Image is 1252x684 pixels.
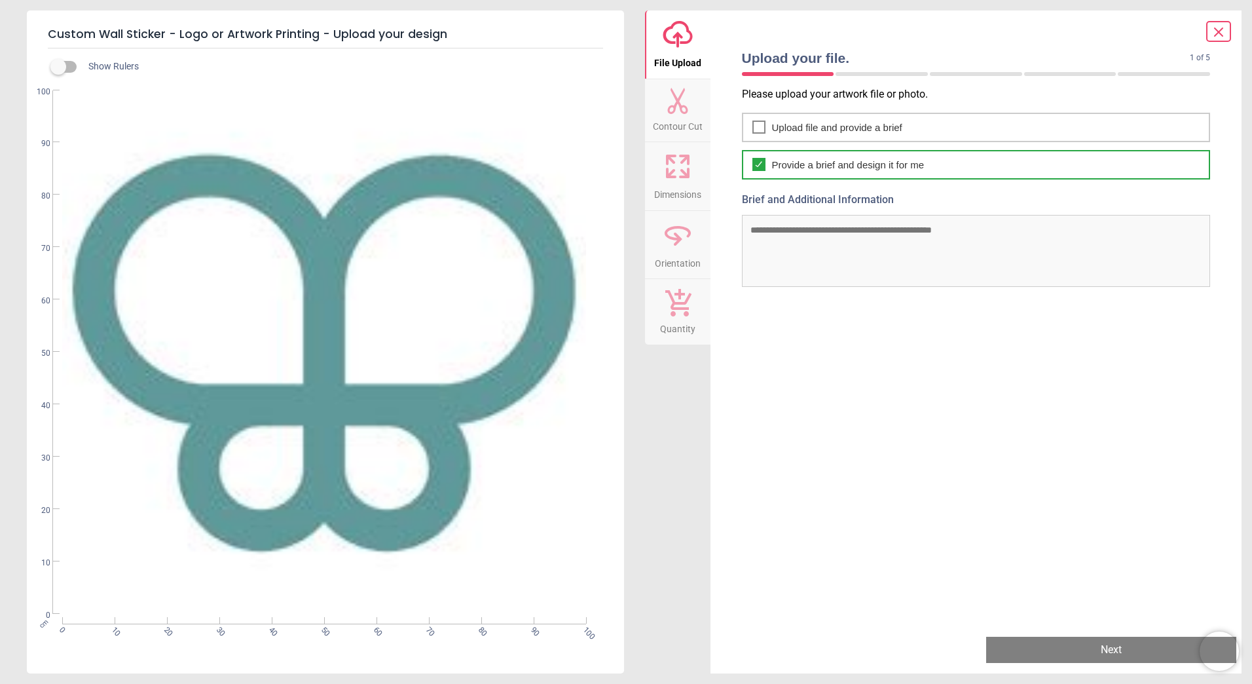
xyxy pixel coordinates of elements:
button: Dimensions [645,142,710,210]
span: 40 [266,625,274,634]
span: 70 [26,243,50,254]
span: 90 [26,138,50,149]
div: Show Rulers [58,59,624,75]
span: 70 [423,625,432,634]
span: 10 [26,558,50,569]
button: File Upload [645,10,710,79]
button: Contour Cut [645,79,710,142]
button: Next [986,637,1236,663]
span: 30 [26,453,50,464]
p: Please upload your artwork file or photo. [742,87,1221,102]
span: 50 [318,625,327,634]
span: 60 [26,295,50,307]
span: 80 [475,625,484,634]
span: 100 [580,625,589,634]
span: Dimensions [654,182,701,202]
span: 100 [26,86,50,98]
span: 90 [528,625,536,634]
iframe: Brevo live chat [1200,632,1239,671]
span: 1 of 5 [1190,52,1210,64]
span: 80 [26,191,50,202]
button: Quantity [645,279,710,345]
h5: Custom Wall Sticker - Logo or Artwork Printing - Upload your design [48,21,603,48]
button: Orientation [645,211,710,279]
span: 0 [26,610,50,621]
span: 10 [109,625,117,634]
span: 40 [26,400,50,411]
span: Quantity [660,316,695,336]
span: Contour Cut [653,114,703,134]
span: Upload your file. [742,48,1190,67]
span: 0 [57,625,65,634]
span: cm [38,617,50,629]
span: 20 [161,625,170,634]
span: 20 [26,505,50,516]
span: Orientation [655,251,701,271]
span: 60 [371,625,379,634]
span: Provide a brief and design it for me [772,158,925,172]
span: 50 [26,348,50,359]
span: Upload file and provide a brief [772,121,902,134]
span: File Upload [654,50,701,70]
span: 30 [213,625,222,634]
label: Brief and Additional Information [742,193,1211,207]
